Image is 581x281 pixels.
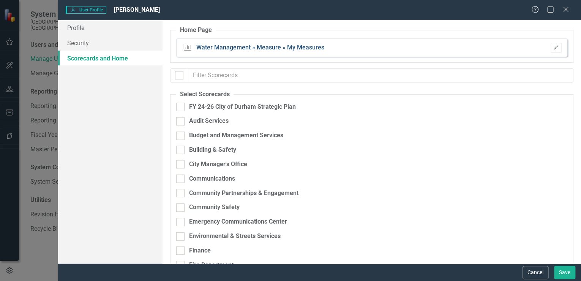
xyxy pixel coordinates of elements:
[196,44,324,51] a: Water Management » Measure » My Measures
[189,146,236,154] div: Building & Safety
[189,246,211,255] div: Finance
[58,35,163,51] a: Security
[189,217,287,226] div: Emergency Communications Center
[58,20,163,35] a: Profile
[189,203,240,212] div: Community Safety
[189,160,247,169] div: City Manager's Office
[176,90,234,99] legend: Select Scorecards
[188,68,573,83] input: Filter Scorecards
[554,266,575,279] button: Save
[189,103,296,111] div: FY 24-26 City of Durham Strategic Plan
[189,261,234,270] div: Fire Department
[551,43,562,53] button: Please Save To Continue
[58,51,163,66] a: Scorecards and Home
[189,189,298,198] div: Community Partnerships & Engagement
[523,266,548,279] button: Cancel
[189,131,283,140] div: Budget and Management Services
[176,26,216,35] legend: Home Page
[114,6,160,13] span: [PERSON_NAME]
[189,175,235,183] div: Communications
[189,117,229,125] div: Audit Services
[189,232,281,241] div: Environmental & Streets Services
[66,6,106,14] span: User Profile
